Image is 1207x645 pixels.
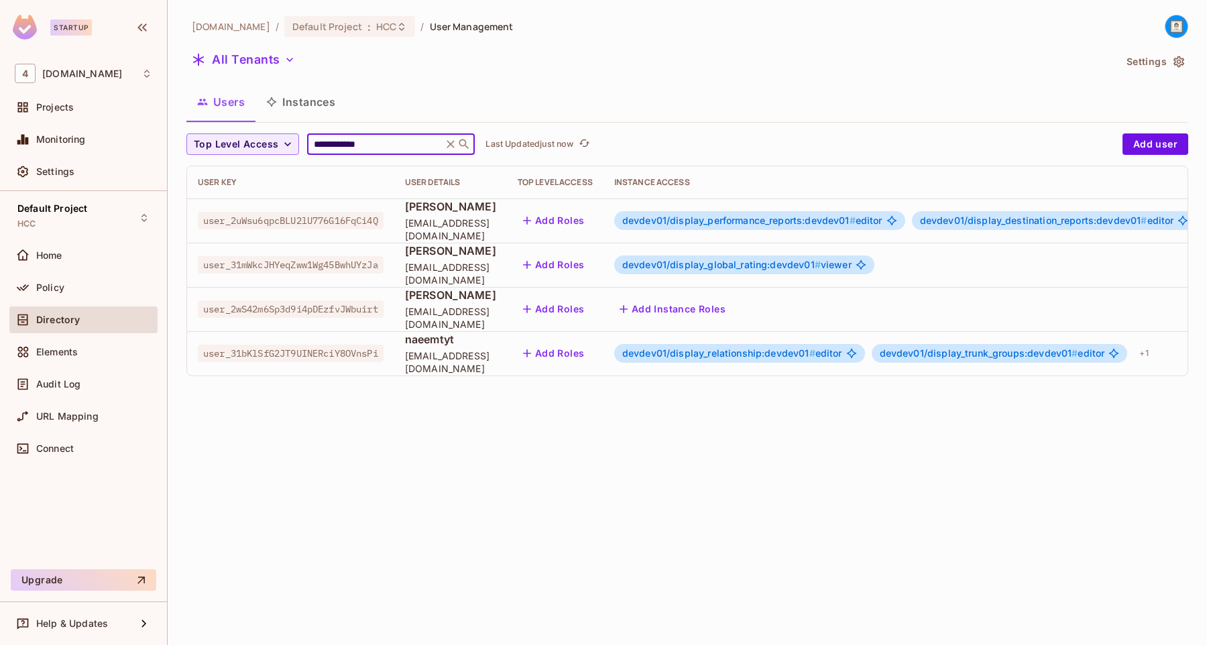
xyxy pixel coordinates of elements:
span: # [815,259,821,270]
span: # [850,215,856,226]
span: user_31mWkcJHYeqZww1Wg45BwhUYzJa [198,256,384,274]
span: Click to refresh data [573,136,592,152]
span: user_2wS42m6Sp3d9i4pDEzfvJWbuirt [198,300,384,318]
div: User Key [198,177,384,188]
button: Add Roles [518,254,590,276]
span: viewer [622,259,852,270]
span: URL Mapping [36,411,99,422]
button: refresh [576,136,592,152]
li: / [276,20,279,33]
span: Projects [36,102,74,113]
span: Settings [36,166,74,177]
div: User Details [405,177,496,188]
button: Settings [1121,51,1188,72]
span: Default Project [17,203,87,214]
span: editor [880,348,1105,359]
span: Directory [36,314,80,325]
span: # [1141,215,1147,226]
p: Last Updated just now [485,139,573,150]
span: [EMAIL_ADDRESS][DOMAIN_NAME] [405,305,496,331]
span: Workspace: 46labs.com [42,68,122,79]
span: [EMAIL_ADDRESS][DOMAIN_NAME] [405,217,496,242]
span: devdev01/display_trunk_groups:devdev01 [880,347,1078,359]
span: Help & Updates [36,618,108,629]
img: SReyMgAAAABJRU5ErkJggg== [13,15,37,40]
span: user_2uWsu6qpcBLU2lU776G16FqCi4Q [198,212,384,229]
button: Users [186,85,255,119]
span: Top Level Access [194,136,278,153]
span: Default Project [292,20,362,33]
div: + 1 [1134,343,1153,364]
span: Connect [36,443,74,454]
span: editor [622,348,842,359]
span: the active workspace [192,20,270,33]
span: naeemtyt [405,332,496,347]
span: editor [920,215,1174,226]
li: / [420,20,424,33]
span: Monitoring [36,134,86,145]
button: Add Roles [518,210,590,231]
span: [PERSON_NAME] [405,199,496,214]
span: HCC [17,219,36,229]
div: Top Level Access [518,177,593,188]
button: Add Roles [518,343,590,364]
span: # [809,347,815,359]
span: Elements [36,347,78,357]
span: Audit Log [36,379,80,390]
span: devdev01/display_relationship:devdev01 [622,347,815,359]
span: devdev01/display_destination_reports:devdev01 [920,215,1147,226]
span: # [1072,347,1078,359]
span: editor [622,215,882,226]
span: [EMAIL_ADDRESS][DOMAIN_NAME] [405,261,496,286]
span: refresh [579,137,590,151]
span: Home [36,250,62,261]
button: Instances [255,85,346,119]
button: Add user [1123,133,1188,155]
span: Policy [36,282,64,293]
span: [EMAIL_ADDRESS][DOMAIN_NAME] [405,349,496,375]
button: Upgrade [11,569,156,591]
div: Startup [50,19,92,36]
span: [PERSON_NAME] [405,243,496,258]
button: Add Roles [518,298,590,320]
button: Top Level Access [186,133,299,155]
span: [PERSON_NAME] [405,288,496,302]
span: 4 [15,64,36,83]
span: devdev01/display_performance_reports:devdev01 [622,215,856,226]
span: user_31bKlSfG2JT9UINERciY8OVnsPi [198,345,384,362]
span: devdev01/display_global_rating:devdev01 [622,259,821,270]
button: All Tenants [186,49,300,70]
span: User Management [430,20,514,33]
span: HCC [376,20,396,33]
button: Add Instance Roles [614,298,731,320]
span: : [367,21,371,32]
img: naeem.sarwar@46labs.com [1165,15,1188,38]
